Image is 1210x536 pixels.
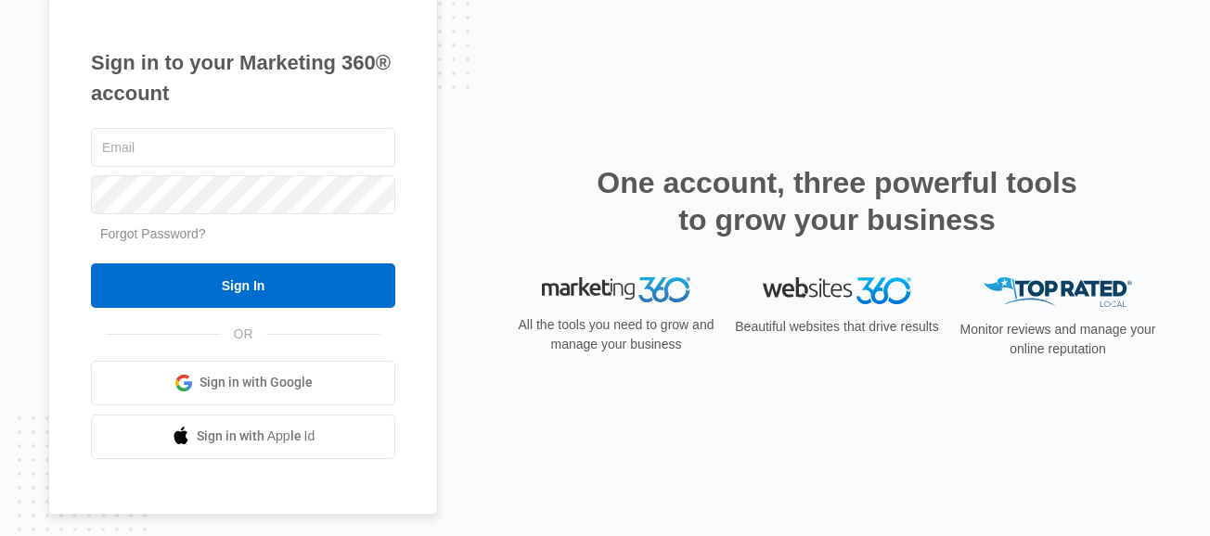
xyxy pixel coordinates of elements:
p: Beautiful websites that drive results [733,317,941,337]
img: Websites 360 [763,277,911,304]
a: Sign in with Apple Id [91,415,395,459]
input: Email [91,128,395,167]
input: Sign In [91,263,395,308]
span: Sign in with Google [200,373,313,392]
h1: Sign in to your Marketing 360® account [91,47,395,108]
span: Sign in with Apple Id [197,427,315,446]
span: OR [221,325,266,344]
img: Top Rated Local [984,277,1132,308]
p: Monitor reviews and manage your online reputation [954,320,1162,359]
h2: One account, three powerful tools to grow your business [591,164,1083,238]
a: Sign in with Google [91,361,395,405]
p: All the tools you need to grow and manage your business [512,315,720,354]
img: Marketing 360 [542,277,690,303]
a: Forgot Password? [100,226,206,241]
